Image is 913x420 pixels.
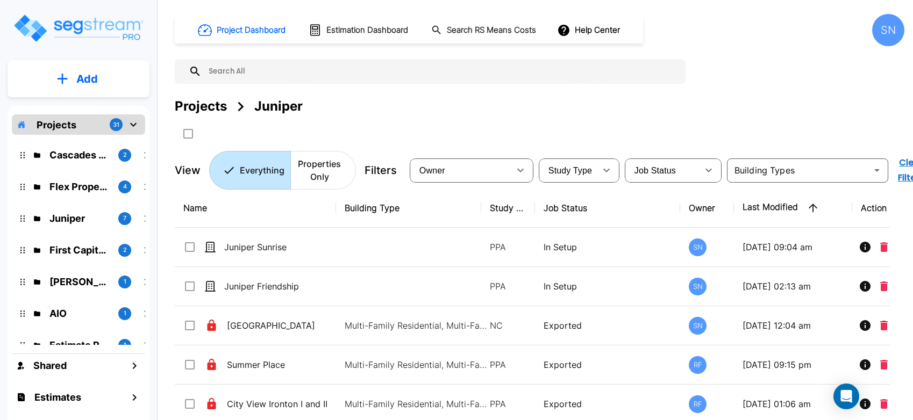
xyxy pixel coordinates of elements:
input: Building Types [730,163,867,178]
p: Exported [544,319,672,332]
p: 31 [113,120,119,129]
p: Estimate Property [49,338,110,352]
div: SN [689,278,707,295]
div: SN [689,238,707,256]
p: Summer Place [227,358,334,371]
p: Multi-Family Residential, Multi-Family Residential, Multi-Family Residential, Multi-Family Reside... [345,358,490,371]
div: SN [689,317,707,335]
th: Job Status [535,189,680,228]
div: RF [689,356,707,374]
button: Delete [876,315,892,336]
div: Platform [209,151,356,190]
p: NC [490,319,526,332]
p: Juniper [49,211,110,226]
div: Select [627,155,698,185]
button: Help Center [555,20,624,40]
button: Add [8,63,149,95]
span: Study Type [548,166,592,175]
p: 2 [123,245,127,255]
div: Select [541,155,596,185]
p: 2 [123,150,127,160]
div: Select [412,155,510,185]
p: Flex Properties [49,179,110,194]
button: Project Dashboard [194,18,291,42]
h1: Estimation Dashboard [326,24,408,37]
button: Info [854,276,876,297]
p: City View Ironton I and II [227,397,334,410]
p: Everything [240,164,284,177]
p: [DATE] 12:04 am [743,319,844,332]
p: 7 [123,214,126,223]
p: Multi-Family Residential, Multi-Family Residential, Multi-Family Residential, Multi-Family Reside... [345,319,490,332]
th: Study Type [481,189,535,228]
h1: Estimates [34,390,81,404]
p: Projects [37,118,76,132]
p: 1 [124,341,126,350]
p: AIO [49,306,110,321]
p: [DATE] 09:15 pm [743,358,844,371]
div: Juniper [254,97,303,116]
p: Exported [544,358,672,371]
p: In Setup [544,241,672,254]
button: Info [854,236,876,258]
button: Delete [876,276,892,297]
h1: Search RS Means Costs [447,24,536,37]
button: Everything [209,151,291,190]
p: Properties Only [297,157,343,183]
p: Filters [365,162,397,178]
p: PPA [490,241,526,254]
button: Search RS Means Costs [427,20,542,41]
p: [DATE] 09:04 am [743,241,844,254]
button: Open [869,163,885,178]
p: Exported [544,397,672,410]
p: [DATE] 02:13 am [743,280,844,293]
p: Cascades Cover Two LLC [49,148,110,162]
div: RF [689,395,707,413]
p: Juniper Friendship [224,280,332,293]
p: Juniper Sunrise [224,241,332,254]
button: Info [854,393,876,415]
th: Building Type [336,189,481,228]
h1: Shared [33,358,67,373]
th: Owner [680,189,734,228]
p: [DATE] 01:06 am [743,397,844,410]
p: PPA [490,358,526,371]
div: Open Intercom Messenger [833,383,859,409]
p: First Capital Advisors [49,243,110,257]
input: Search All [202,59,680,84]
p: Multi-Family Residential, Multi-Family Residential, Multi-Family Residential, Multi-Family Reside... [345,397,490,410]
p: PPA [490,280,526,293]
span: Job Status [634,166,676,175]
p: Kessler Rental [49,274,110,289]
div: SN [872,14,904,46]
button: Delete [876,236,892,258]
button: Delete [876,393,892,415]
button: Estimation Dashboard [304,19,414,41]
p: [GEOGRAPHIC_DATA] [227,319,334,332]
h1: Project Dashboard [217,24,286,37]
p: 4 [123,182,127,191]
p: View [175,162,201,178]
p: Add [76,71,98,87]
button: Info [854,315,876,336]
button: SelectAll [177,123,199,144]
p: PPA [490,397,526,410]
div: Projects [175,97,227,116]
th: Name [175,189,336,228]
span: Owner [419,166,445,175]
p: 1 [124,309,126,318]
button: Delete [876,354,892,375]
button: Info [854,354,876,375]
img: Logo [12,13,144,44]
p: In Setup [544,280,672,293]
p: 1 [124,277,126,286]
button: Properties Only [290,151,356,190]
th: Last Modified [734,189,852,228]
